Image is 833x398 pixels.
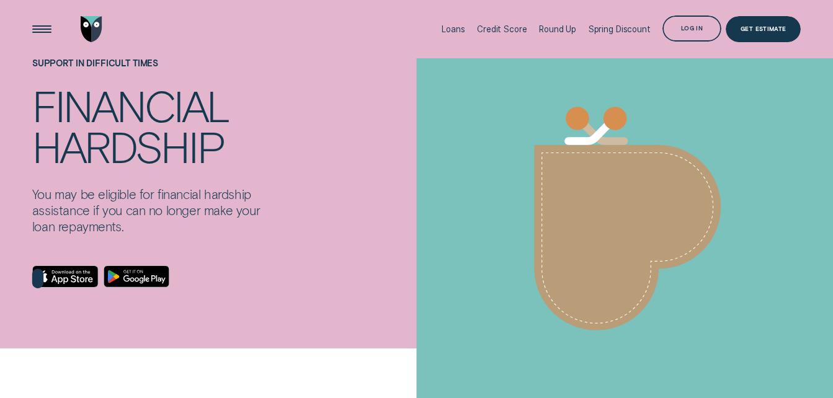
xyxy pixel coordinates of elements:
[477,24,527,34] div: Credit Score
[29,16,55,42] button: Open Menu
[589,24,651,34] div: Spring Discount
[32,85,229,126] div: Financial
[32,187,286,234] p: You may be eligible for financial hardship assistance if you can no longer make your loan repayme...
[32,126,225,167] div: hardship
[662,15,721,42] button: Log in
[104,265,170,288] a: Android App on Google Play
[442,24,465,34] div: Loans
[726,16,801,42] a: Get Estimate
[32,85,286,167] h4: Financial hardship
[539,24,576,34] div: Round Up
[81,16,102,42] img: Wisr
[32,58,286,85] h1: SUPPORT IN DIFFICULT TIMES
